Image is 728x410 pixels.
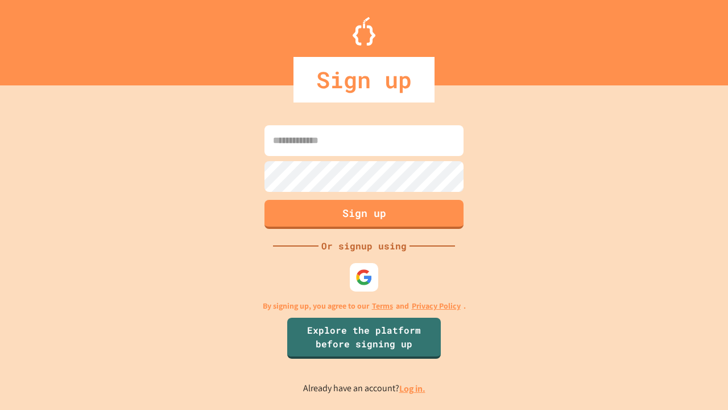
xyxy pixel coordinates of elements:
[412,300,461,312] a: Privacy Policy
[303,382,425,396] p: Already have an account?
[399,383,425,395] a: Log in.
[353,17,375,46] img: Logo.svg
[372,300,393,312] a: Terms
[634,315,717,363] iframe: chat widget
[355,269,373,286] img: google-icon.svg
[318,239,409,253] div: Or signup using
[263,300,466,312] p: By signing up, you agree to our and .
[293,57,435,102] div: Sign up
[680,364,717,399] iframe: chat widget
[287,318,441,359] a: Explore the platform before signing up
[264,200,464,229] button: Sign up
